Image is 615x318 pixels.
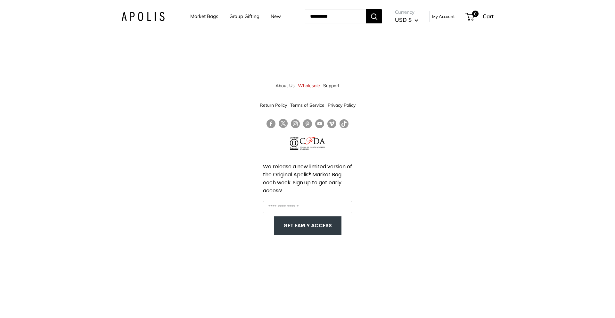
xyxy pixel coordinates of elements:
button: GET EARLY ACCESS [280,220,335,232]
a: About Us [275,80,295,91]
button: Search [366,9,382,23]
a: Follow us on Facebook [266,119,275,128]
a: Return Policy [260,99,287,111]
span: Currency [395,8,418,17]
img: Council of Fashion Designers of America Member [300,137,325,150]
a: Group Gifting [229,12,259,21]
a: Follow us on Vimeo [327,119,336,128]
input: Search... [305,9,366,23]
a: Follow us on Instagram [291,119,300,128]
span: Cart [483,13,494,20]
button: USD $ [395,15,418,25]
a: Terms of Service [290,99,324,111]
a: Wholesale [298,80,320,91]
a: My Account [432,13,455,20]
a: New [271,12,281,21]
span: USD $ [395,16,412,23]
img: Certified B Corporation [290,137,299,150]
img: Apolis [121,12,165,21]
a: Follow us on Twitter [279,119,288,130]
a: Follow us on Tumblr [340,119,348,128]
a: Follow us on YouTube [315,119,324,128]
a: Privacy Policy [328,99,356,111]
a: Follow us on Pinterest [303,119,312,128]
a: Market Bags [190,12,218,21]
a: 0 Cart [466,11,494,21]
a: Support [323,80,340,91]
input: Enter your email [263,201,352,213]
span: 0 [472,11,479,17]
span: We release a new limited version of the Original Apolis® Market Bag each week. Sign up to get ear... [263,163,352,194]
